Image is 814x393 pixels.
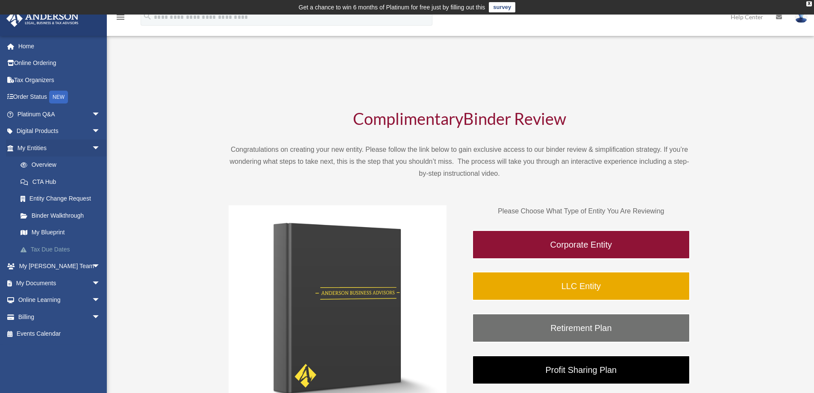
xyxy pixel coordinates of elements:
span: arrow_drop_down [92,308,109,326]
i: search [143,12,152,21]
span: arrow_drop_down [92,106,109,123]
a: LLC Entity [472,272,690,301]
p: Congratulations on creating your new entity. Please follow the link below to gain exclusive acces... [229,144,690,180]
a: Online Learningarrow_drop_down [6,292,113,309]
span: Complimentary [353,109,463,128]
a: Billingarrow_drop_down [6,308,113,325]
span: arrow_drop_down [92,258,109,275]
a: My Documentsarrow_drop_down [6,275,113,292]
a: Binder Walkthrough [12,207,109,224]
a: Platinum Q&Aarrow_drop_down [6,106,113,123]
a: CTA Hub [12,173,113,190]
a: My [PERSON_NAME] Teamarrow_drop_down [6,258,113,275]
img: Anderson Advisors Platinum Portal [4,10,81,27]
a: Tax Due Dates [12,241,113,258]
span: Binder Review [463,109,566,128]
a: menu [115,15,126,22]
a: Tax Organizers [6,71,113,89]
p: Please Choose What Type of Entity You Are Reviewing [472,205,690,217]
a: Online Ordering [6,55,113,72]
a: Home [6,38,113,55]
a: survey [489,2,515,12]
a: Entity Change Request [12,190,113,207]
div: NEW [49,91,68,103]
a: Order StatusNEW [6,89,113,106]
a: Events Calendar [6,325,113,343]
a: My Blueprint [12,224,113,241]
a: Overview [12,157,113,174]
span: arrow_drop_down [92,123,109,140]
div: close [806,1,812,6]
a: Profit Sharing Plan [472,355,690,384]
a: Retirement Plan [472,313,690,343]
span: arrow_drop_down [92,275,109,292]
a: My Entitiesarrow_drop_down [6,139,113,157]
div: Get a chance to win 6 months of Platinum for free just by filling out this [299,2,485,12]
a: Digital Productsarrow_drop_down [6,123,113,140]
span: arrow_drop_down [92,139,109,157]
a: Corporate Entity [472,230,690,259]
span: arrow_drop_down [92,292,109,309]
img: User Pic [795,11,808,23]
i: menu [115,12,126,22]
